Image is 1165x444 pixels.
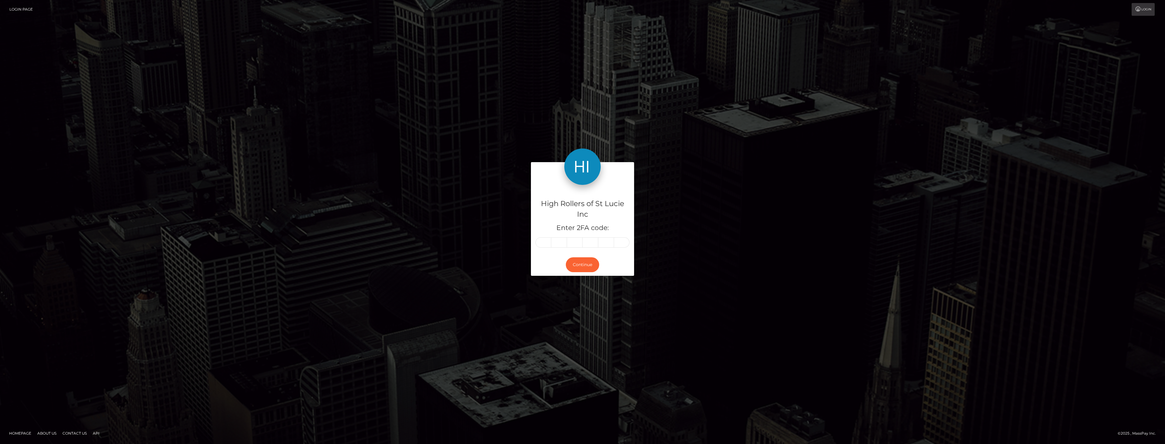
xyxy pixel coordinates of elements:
a: Login Page [9,3,33,16]
a: Homepage [7,429,34,438]
a: About Us [35,429,59,438]
a: Contact Us [60,429,89,438]
h4: High Rollers of St Lucie Inc [535,199,630,220]
div: © 2025 , MassPay Inc. [1118,430,1160,437]
a: Login [1132,3,1155,16]
button: Continue [566,257,599,272]
a: API [90,429,102,438]
h5: Enter 2FA code: [535,223,630,233]
img: High Rollers of St Lucie Inc [564,149,601,185]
